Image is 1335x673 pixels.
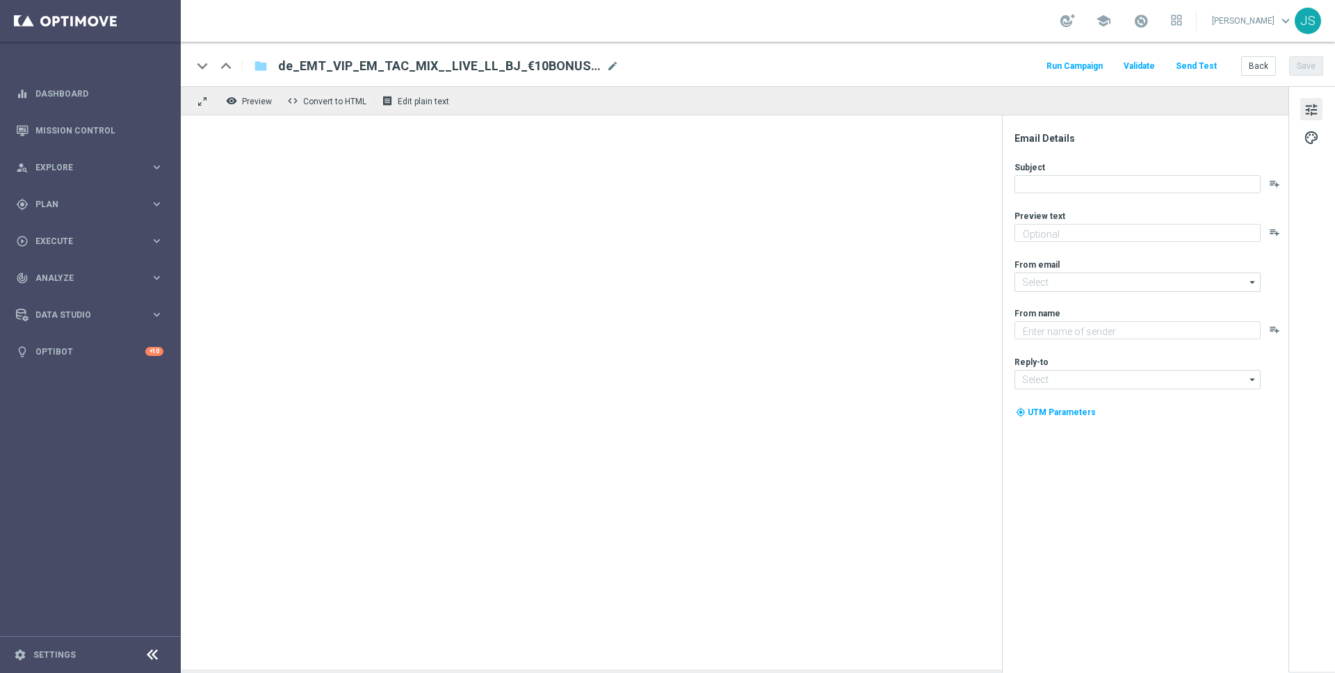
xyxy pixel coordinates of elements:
i: keyboard_arrow_right [150,197,163,211]
button: person_search Explore keyboard_arrow_right [15,162,164,173]
div: Execute [16,235,150,248]
i: lightbulb [16,346,29,358]
span: Explore [35,163,150,172]
span: mode_edit [606,60,619,72]
button: Run Campaign [1044,57,1105,76]
button: my_location UTM Parameters [1014,405,1097,420]
button: lightbulb Optibot +10 [15,346,164,357]
i: equalizer [16,88,29,100]
label: Reply-to [1014,357,1049,368]
button: track_changes Analyze keyboard_arrow_right [15,273,164,284]
i: keyboard_arrow_right [150,161,163,174]
span: de_EMT_VIP_EM_TAC_MIX__LIVE_LL_BJ_€10BONUS_BETSC_250404 [278,58,601,74]
button: Data Studio keyboard_arrow_right [15,309,164,321]
i: receipt [382,95,393,106]
input: Select [1014,273,1261,292]
i: keyboard_arrow_right [150,234,163,248]
button: Back [1241,56,1276,76]
span: school [1096,13,1111,29]
i: keyboard_arrow_right [150,308,163,321]
i: my_location [1016,407,1026,417]
button: code Convert to HTML [284,92,373,110]
div: +10 [145,347,163,356]
span: code [287,95,298,106]
span: Analyze [35,274,150,282]
button: Send Test [1174,57,1219,76]
i: settings [14,649,26,661]
i: track_changes [16,272,29,284]
a: Optibot [35,333,145,370]
label: From email [1014,259,1060,270]
i: arrow_drop_down [1246,273,1260,291]
a: [PERSON_NAME]keyboard_arrow_down [1211,10,1295,31]
div: Data Studio [16,309,150,321]
span: Validate [1124,61,1155,71]
span: keyboard_arrow_down [1278,13,1293,29]
i: arrow_drop_down [1246,371,1260,389]
span: Convert to HTML [303,97,366,106]
div: JS [1295,8,1321,34]
div: Optibot [16,333,163,370]
span: Plan [35,200,150,209]
span: Data Studio [35,311,150,319]
i: remove_red_eye [226,95,237,106]
span: tune [1304,101,1319,119]
button: playlist_add [1269,227,1280,238]
button: playlist_add [1269,178,1280,189]
i: folder [254,58,268,74]
label: Preview text [1014,211,1065,222]
div: Explore [16,161,150,174]
button: remove_red_eye Preview [222,92,278,110]
div: Dashboard [16,75,163,112]
button: gps_fixed Plan keyboard_arrow_right [15,199,164,210]
span: UTM Parameters [1028,407,1096,417]
button: playlist_add [1269,324,1280,335]
div: Plan [16,198,150,211]
button: Validate [1122,57,1157,76]
span: Execute [35,237,150,245]
span: Preview [242,97,272,106]
button: palette [1300,126,1322,148]
span: palette [1304,129,1319,147]
input: Select [1014,370,1261,389]
button: Save [1289,56,1323,76]
i: gps_fixed [16,198,29,211]
label: From name [1014,308,1060,319]
label: Subject [1014,162,1045,173]
i: keyboard_arrow_right [150,271,163,284]
span: Edit plain text [398,97,449,106]
div: Mission Control [16,112,163,149]
i: play_circle_outline [16,235,29,248]
div: Email Details [1014,132,1287,145]
a: Mission Control [35,112,163,149]
div: Analyze [16,272,150,284]
button: receipt Edit plain text [378,92,455,110]
a: Settings [33,651,76,659]
a: Dashboard [35,75,163,112]
button: equalizer Dashboard [15,88,164,99]
button: Mission Control [15,125,164,136]
button: folder [252,55,269,77]
button: tune [1300,98,1322,120]
button: play_circle_outline Execute keyboard_arrow_right [15,236,164,247]
i: person_search [16,161,29,174]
